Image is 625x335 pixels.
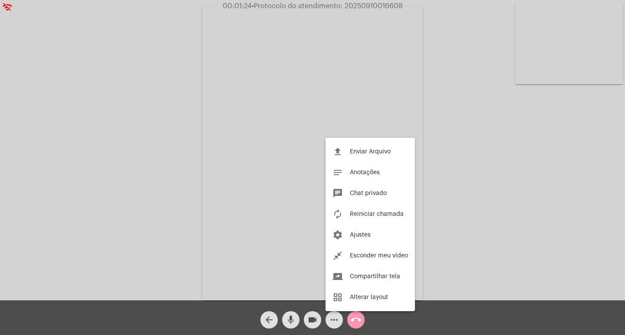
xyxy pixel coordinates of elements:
mat-icon: settings [332,230,343,240]
span: Compartilhar tela [350,273,400,280]
mat-icon: close_fullscreen [332,250,343,261]
mat-icon: notes [332,167,343,178]
mat-icon: autorenew [332,209,343,219]
span: Chat privado [350,190,387,196]
span: Ajustes [350,232,371,238]
span: Anotações [350,169,380,176]
mat-icon: screen_share [332,271,343,282]
span: Enviar Arquivo [350,149,391,155]
mat-icon: chat [332,188,343,198]
span: Esconder meu vídeo [350,253,408,259]
mat-icon: file_upload [332,146,343,157]
span: Reiniciar chamada [350,211,404,217]
span: Alterar layout [350,294,388,300]
mat-icon: grid_view [332,292,343,302]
